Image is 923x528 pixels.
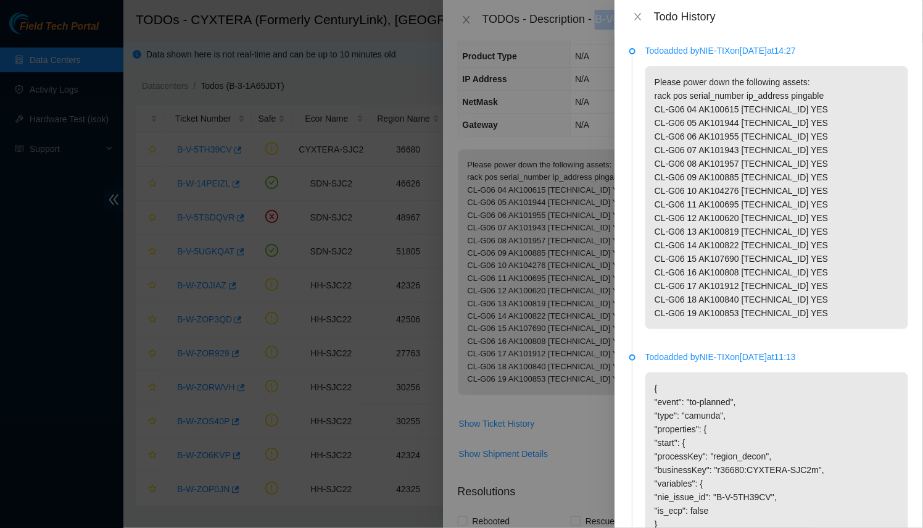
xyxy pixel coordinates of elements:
p: Todo added by NIE-TIX on [DATE] at 11:13 [645,350,908,364]
div: Todo History [654,10,908,23]
span: close [633,12,643,22]
p: Todo added by NIE-TIX on [DATE] at 14:27 [645,44,908,57]
button: Close [629,11,647,23]
p: Please power down the following assets: rack pos serial_number ip_address pingable CL-G06 04 AK10... [645,66,908,329]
